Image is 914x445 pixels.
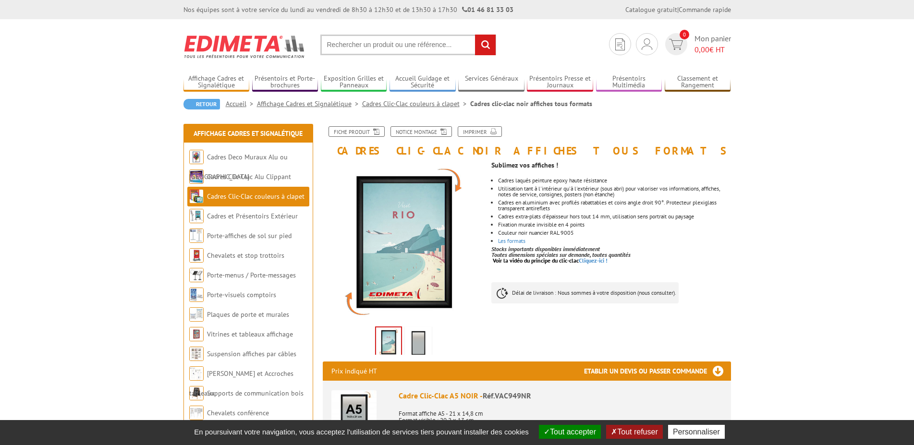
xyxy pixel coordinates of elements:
img: cadres_aluminium_clic_clac_vac949nr.jpg [376,327,401,357]
p: Sublimez vos affiches ! [491,162,731,168]
li: Utilisation tant à l'intérieur qu'à l'extérieur (sous abri) pour valoriser vos informations, affi... [498,186,731,197]
img: Cadres Clic-Clac couleurs à clapet [189,189,204,204]
a: Affichage Cadres et Signalétique [183,74,250,90]
span: 0,00 [695,45,709,54]
img: devis rapide [669,39,683,50]
span: 0 [680,30,689,39]
a: Les formats [498,237,525,244]
a: Voir la vidéo du principe du clic-clacCliquez-ici ! [493,257,608,264]
button: Personnaliser (fenêtre modale) [668,425,725,439]
a: Retour [183,99,220,109]
a: Fiche produit [329,126,385,137]
a: Catalogue gratuit [625,5,677,14]
span: En poursuivant votre navigation, vous acceptez l'utilisation de services tiers pouvant installer ... [189,428,534,436]
img: Porte-menus / Porte-messages [189,268,204,282]
em: Stocks importants disponibles immédiatement [491,245,600,253]
a: Commande rapide [679,5,731,14]
a: Exposition Grilles et Panneaux [321,74,387,90]
button: Tout refuser [606,425,662,439]
img: Edimeta [183,29,306,64]
input: rechercher [475,35,496,55]
span: € HT [695,44,731,55]
input: Rechercher un produit ou une référence... [320,35,496,55]
a: Imprimer [458,126,502,137]
img: devis rapide [642,38,652,50]
p: Prix indiqué HT [331,361,377,381]
p: Format affiche A5 - 21 x 14,8 cm Format visible : 20.2 x 13 cm Format hors tout : 24 x 17.8 cm Pr... [399,404,722,444]
button: Tout accepter [539,425,601,439]
span: Mon panier [695,33,731,55]
a: Classement et Rangement [665,74,731,90]
li: Couleur noir nuancier RAL 9005 [498,230,731,236]
img: Cadres et Présentoirs Extérieur [189,209,204,223]
div: Cadre Clic-Clac A5 NOIR - [399,390,722,401]
a: Chevalets conférence [207,409,269,417]
a: Cadres et Présentoirs Extérieur [207,212,298,220]
a: Porte-menus / Porte-messages [207,271,296,279]
img: Cadres Deco Muraux Alu ou Bois [189,150,204,164]
a: Services Généraux [458,74,524,90]
a: Présentoirs et Porte-brochures [252,74,318,90]
img: devis rapide [615,38,625,50]
em: Toutes dimensions spéciales sur demande, toutes quantités [491,251,631,258]
p: Délai de livraison : Nous sommes à votre disposition (nous consulter). [491,282,679,303]
a: [PERSON_NAME] et Accroches tableaux [189,369,293,397]
img: Plaques de porte et murales [189,307,204,322]
img: cadre_noir_vide.jpg [407,328,430,358]
li: Fixation murale invisible en 4 points [498,222,731,228]
a: Vitrines et tableaux affichage [207,330,293,338]
div: | [625,5,731,14]
img: Cadre Clic-Clac A5 NOIR [331,390,377,435]
img: Suspension affiches par câbles [189,347,204,361]
a: Présentoirs Presse et Journaux [527,74,593,90]
a: Accueil [226,99,257,108]
strong: 01 46 81 33 03 [462,5,513,14]
img: Chevalets conférence [189,406,204,420]
img: Porte-affiches de sol sur pied [189,229,204,243]
a: Présentoirs Multimédia [596,74,662,90]
a: Cadres Clic-Clac couleurs à clapet [207,192,305,201]
img: Porte-visuels comptoirs [189,288,204,302]
a: Porte-visuels comptoirs [207,290,276,299]
a: Cadres Clic-Clac couleurs à clapet [362,99,470,108]
img: Vitrines et tableaux affichage [189,327,204,341]
a: Suspension affiches par câbles [207,349,296,358]
span: Voir la vidéo du principe du clic-clac [493,257,579,264]
a: Affichage Cadres et Signalétique [257,99,362,108]
img: cadres_aluminium_clic_clac_vac949nr.jpg [323,161,485,323]
a: Affichage Cadres et Signalétique [194,129,303,138]
h3: Etablir un devis ou passer commande [584,361,731,381]
div: Nos équipes sont à votre service du lundi au vendredi de 8h30 à 12h30 et de 13h30 à 17h30 [183,5,513,14]
li: Cadres clic-clac noir affiches tous formats [470,99,592,108]
a: Cadres Deco Muraux Alu ou [GEOGRAPHIC_DATA] [189,153,288,181]
li: Cadres en aluminium avec profilés rabattables et coins angle droit 90°. Protecteur plexiglass tra... [498,200,731,211]
img: Chevalets et stop trottoirs [189,248,204,263]
a: Cadres Clic-Clac Alu Clippant [207,172,291,181]
li: Cadres laqués peinture epoxy haute résistance [498,178,731,183]
a: Chevalets et stop trottoirs [207,251,284,260]
a: Porte-affiches de sol sur pied [207,231,292,240]
a: devis rapide 0 Mon panier 0,00€ HT [663,33,731,55]
a: Supports de communication bois [207,389,304,397]
a: Accueil Guidage et Sécurité [390,74,456,90]
img: Cimaises et Accroches tableaux [189,366,204,381]
li: Cadres extra-plats d'épaisseur hors tout 14 mm, utilisation sens portrait ou paysage [498,214,731,219]
a: Plaques de porte et murales [207,310,289,319]
a: Notice Montage [390,126,452,137]
span: Réf.VAC949NR [483,391,531,400]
